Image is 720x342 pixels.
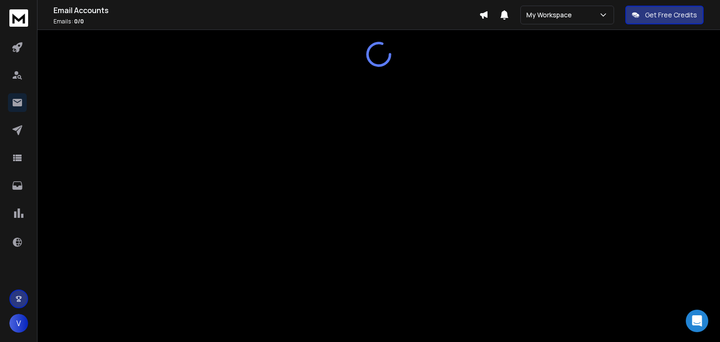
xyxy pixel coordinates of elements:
p: My Workspace [526,10,576,20]
div: Open Intercom Messenger [686,310,708,332]
p: Get Free Credits [645,10,697,20]
p: Emails : [53,18,479,25]
button: V [9,314,28,333]
span: 0 / 0 [74,17,84,25]
img: logo [9,9,28,27]
button: Get Free Credits [625,6,704,24]
h1: Email Accounts [53,5,479,16]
